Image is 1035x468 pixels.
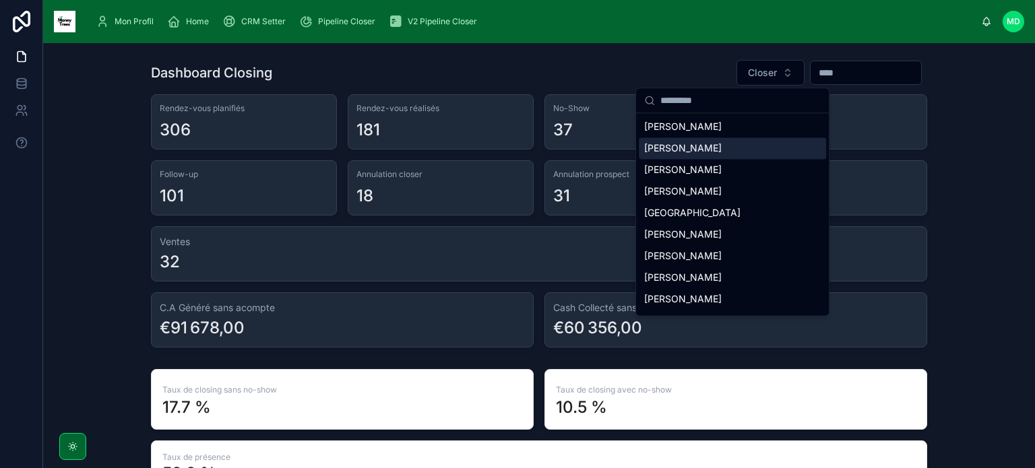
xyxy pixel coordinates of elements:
[736,60,805,86] button: Select Button
[162,452,916,463] span: Taux de présence
[644,163,722,176] span: [PERSON_NAME]
[644,185,722,198] span: [PERSON_NAME]
[750,169,918,180] span: Perdu
[553,317,642,339] div: €60 356,00
[160,169,328,180] span: Follow-up
[385,9,487,34] a: V2 Pipeline Closer
[151,63,272,82] h1: Dashboard Closing
[241,16,286,27] span: CRM Setter
[636,113,829,315] div: Suggestions
[160,301,525,314] h3: C.A Généré sans acompte
[160,185,184,207] div: 101
[162,385,277,395] span: Taux de closing sans no-show
[54,11,75,32] img: App logo
[160,119,191,141] div: 306
[1007,16,1020,27] span: MD
[295,9,385,34] a: Pipeline Closer
[186,16,209,27] span: Home
[644,249,722,263] span: [PERSON_NAME]
[92,9,163,34] a: Mon Profil
[556,397,916,418] div: 10.5 %
[356,169,525,180] span: Annulation closer
[160,103,328,114] span: Rendez-vous planifiés
[644,228,722,241] span: [PERSON_NAME]
[748,66,777,79] span: Closer
[644,141,722,155] span: [PERSON_NAME]
[644,206,741,220] span: [GEOGRAPHIC_DATA]
[356,185,373,207] div: 18
[553,169,722,180] span: Annulation prospect
[750,103,918,114] span: Reschedule
[553,103,722,114] span: No-Show
[160,317,245,339] div: €91 678,00
[160,251,180,273] div: 32
[644,120,722,133] span: [PERSON_NAME]
[644,271,722,284] span: [PERSON_NAME]
[318,16,375,27] span: Pipeline Closer
[356,103,525,114] span: Rendez-vous réalisés
[553,301,918,314] h3: Cash Collecté sans acompte
[160,235,918,248] h3: Ventes
[553,119,573,141] div: 37
[644,292,722,306] span: [PERSON_NAME]
[162,397,522,418] div: 17.7 %
[553,185,570,207] div: 31
[356,119,380,141] div: 181
[408,16,477,27] span: V2 Pipeline Closer
[556,385,672,395] span: Taux de closing avec no-show
[86,7,981,36] div: scrollable content
[644,314,722,327] span: [PERSON_NAME]
[115,16,154,27] span: Mon Profil
[218,9,295,34] a: CRM Setter
[163,9,218,34] a: Home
